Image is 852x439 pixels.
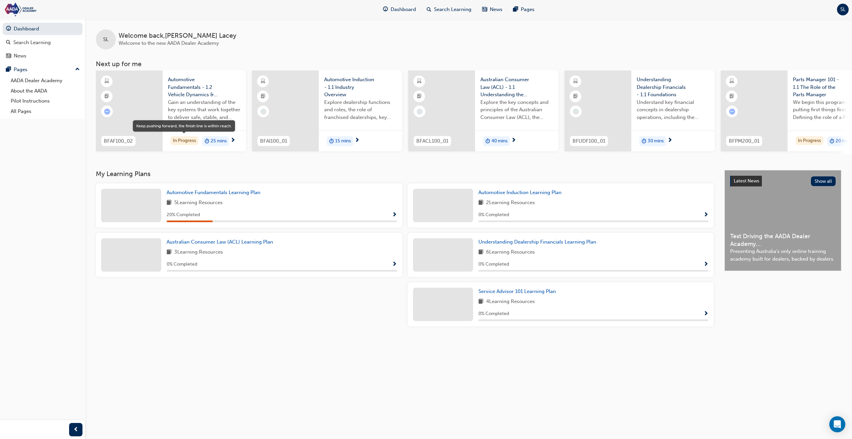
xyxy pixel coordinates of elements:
h3: Next up for me [85,60,852,68]
span: book-icon [167,199,172,207]
span: BFACL100_01 [416,137,448,145]
a: Dashboard [3,23,82,35]
span: Show Progress [703,262,708,268]
div: In Progress [171,136,198,145]
span: 25 mins [211,137,227,145]
span: next-icon [667,138,672,144]
span: booktick-icon [104,92,109,101]
a: Search Learning [3,36,82,49]
span: up-icon [75,65,80,74]
span: Show Progress [392,262,397,268]
span: 40 mins [491,137,507,145]
span: duration-icon [642,137,646,146]
span: Understand key financial concepts in dealership operations, including the difference between gros... [637,99,709,121]
span: booktick-icon [417,92,422,101]
div: In Progress [796,136,823,145]
span: learningRecordVerb_ATTEMPT-icon [729,109,735,115]
a: BFAI100_01Automotive Induction - 1.1 Industry OverviewExplore dealership functions and roles, the... [252,70,402,151]
span: Automotive Fundamentals Learning Plan [167,189,260,195]
span: pages-icon [6,67,11,73]
span: book-icon [167,248,172,257]
span: duration-icon [485,137,490,146]
span: 15 mins [335,137,351,145]
a: About the AADA [8,86,82,96]
a: pages-iconPages [508,3,540,16]
button: Show all [811,176,836,186]
span: booktick-icon [729,92,734,101]
a: guage-iconDashboard [378,3,421,16]
span: Pages [521,6,535,13]
a: search-iconSearch Learning [421,3,477,16]
span: learningRecordVerb_NONE-icon [417,109,423,115]
span: 0 % Completed [478,310,509,318]
a: BFACL100_01Australian Consumer Law (ACL) - 1.1 Understanding the ACL, Consumer Guarantees & the R... [408,70,559,151]
span: 30 mins [648,137,664,145]
a: News [3,50,82,62]
span: BFAI100_01 [260,137,287,145]
div: Pages [14,66,27,74]
button: SL [837,4,849,15]
button: Show Progress [703,260,708,269]
span: Test Driving the AADA Dealer Academy... [730,233,836,248]
span: 6 Learning Resources [486,248,535,257]
span: learningResourceType_ELEARNING-icon [573,77,578,86]
span: book-icon [478,298,483,306]
span: 2 Learning Resources [486,199,535,207]
a: AADA Dealer Academy [8,76,82,86]
a: Latest NewsShow all [730,176,836,186]
span: 0 % Completed [478,211,509,219]
button: Show Progress [703,211,708,219]
span: Automotive Induction - 1.1 Industry Overview [324,76,397,99]
span: pages-icon [513,5,518,14]
span: 20 % Completed [167,211,200,219]
span: Understanding Dealership Financials Learning Plan [478,239,596,245]
span: Australian Consumer Law (ACL) Learning Plan [167,239,273,245]
button: Show Progress [392,260,397,269]
span: Welcome back , [PERSON_NAME] Lacey [119,32,236,40]
span: Presenting Australia's only online training academy built for dealers, backed by dealers. [730,248,836,263]
button: Show Progress [703,310,708,318]
span: 20 mins [836,137,852,145]
span: Understanding Dealership Financials - 1.1 Foundations [637,76,709,99]
span: 3 Learning Resources [174,248,223,257]
div: Keep pushing forward, the finish line is within reach. [136,123,232,129]
span: Australian Consumer Law (ACL) - 1.1 Understanding the ACL, Consumer Guarantees & the Role of Deal... [480,76,553,99]
span: Explore the key concepts and principles of the Australian Consumer Law (ACL), the associated pena... [480,99,553,121]
span: next-icon [511,138,516,144]
span: learningResourceType_ELEARNING-icon [104,77,109,86]
a: BFUDF100_01Understanding Dealership Financials - 1.1 FoundationsUnderstand key financial concepts... [565,70,715,151]
span: Explore dealership functions and roles, the role of franchised dealerships, key industry players,... [324,99,397,121]
a: Pilot Instructions [8,96,82,106]
div: News [14,52,26,60]
a: Understanding Dealership Financials Learning Plan [478,238,599,246]
button: Pages [3,63,82,76]
span: duration-icon [830,137,834,146]
span: SL [103,36,109,43]
span: next-icon [355,138,360,144]
span: Show Progress [703,212,708,218]
span: learningResourceType_ELEARNING-icon [261,77,265,86]
button: Show Progress [392,211,397,219]
span: learningResourceType_ELEARNING-icon [417,77,422,86]
span: 5 Learning Resources [174,199,223,207]
span: Dashboard [391,6,416,13]
span: BFPM200_01 [729,137,760,145]
span: learningResourceType_ELEARNING-icon [729,77,734,86]
span: Show Progress [392,212,397,218]
span: Service Advisor 101 Learning Plan [478,288,556,294]
span: guage-icon [6,26,11,32]
span: search-icon [427,5,431,14]
span: 4 Learning Resources [486,298,535,306]
img: Trak [3,2,80,17]
a: Latest NewsShow allTest Driving the AADA Dealer Academy...Presenting Australia's only online trai... [724,170,841,271]
span: news-icon [6,53,11,59]
span: guage-icon [383,5,388,14]
button: DashboardSearch LearningNews [3,21,82,63]
span: Search Learning [434,6,471,13]
a: Automotive Fundamentals Learning Plan [167,189,263,196]
span: BFAF100_02 [104,137,133,145]
span: Welcome to the new AADA Dealer Academy [119,40,219,46]
span: duration-icon [205,137,209,146]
